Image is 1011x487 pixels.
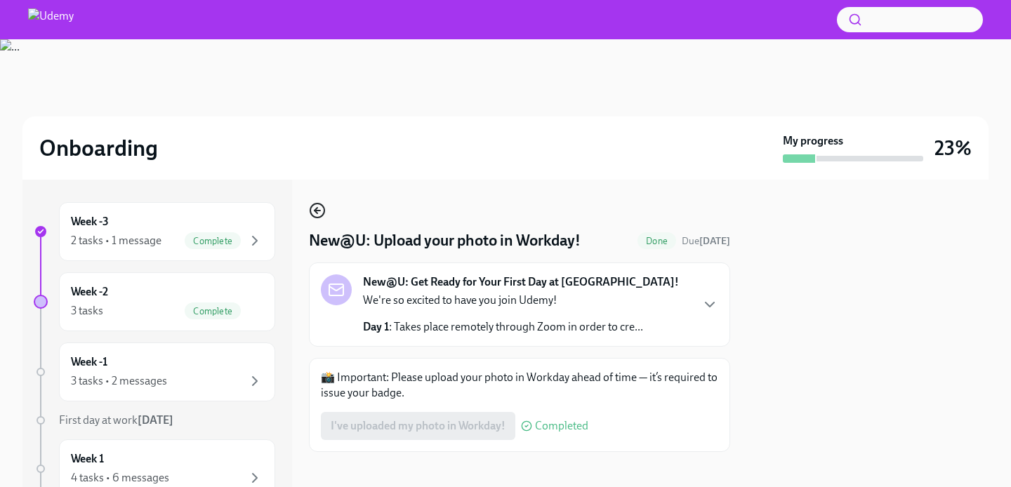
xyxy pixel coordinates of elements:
[71,284,108,300] h6: Week -2
[59,413,173,427] span: First day at work
[363,293,643,308] p: We're so excited to have you join Udemy!
[363,274,679,290] strong: New@U: Get Ready for Your First Day at [GEOGRAPHIC_DATA]!
[71,354,107,370] h6: Week -1
[682,234,730,248] span: October 8th, 2025 08:00
[309,230,581,251] h4: New@U: Upload your photo in Workday!
[34,413,275,428] a: First day at work[DATE]
[71,373,167,389] div: 3 tasks • 2 messages
[637,236,676,246] span: Done
[363,319,643,335] p: : Takes place remotely through Zoom in order to cre...
[71,233,161,248] div: 2 tasks • 1 message
[71,470,169,486] div: 4 tasks • 6 messages
[699,235,730,247] strong: [DATE]
[138,413,173,427] strong: [DATE]
[363,320,389,333] strong: Day 1
[783,133,843,149] strong: My progress
[934,135,972,161] h3: 23%
[682,235,730,247] span: Due
[185,306,241,316] span: Complete
[185,236,241,246] span: Complete
[39,134,158,162] h2: Onboarding
[71,303,103,319] div: 3 tasks
[28,8,74,31] img: Udemy
[321,370,718,401] p: 📸 Important: Please upload your photo in Workday ahead of time — it’s required to issue your badge.
[34,272,275,331] a: Week -23 tasksComplete
[34,342,275,401] a: Week -13 tasks • 2 messages
[34,202,275,261] a: Week -32 tasks • 1 messageComplete
[71,451,104,467] h6: Week 1
[535,420,588,432] span: Completed
[71,214,109,229] h6: Week -3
